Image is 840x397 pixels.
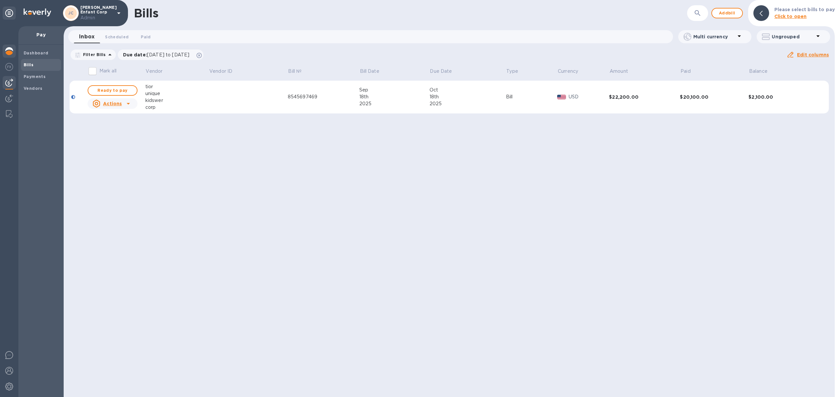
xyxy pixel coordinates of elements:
p: Bill № [288,68,302,75]
b: Vendors [24,86,43,91]
div: $20,100.00 [680,94,748,100]
p: Multi currency [693,33,736,40]
span: Inbox [79,32,94,41]
b: JC [68,10,74,15]
span: Bill Date [360,68,388,75]
div: Oct [430,87,506,93]
span: Add bill [717,9,737,17]
p: Pay [24,31,58,38]
p: USD [569,93,609,100]
div: Due date:[DATE] to [DATE] [118,50,204,60]
div: kidswer [145,97,209,104]
div: 18th [430,93,506,100]
p: Mark all [99,68,116,74]
span: Balance [749,68,776,75]
p: Bill Date [360,68,379,75]
span: Due Date [430,68,460,75]
div: Sep [359,87,430,93]
p: Admin [80,14,113,21]
span: [DATE] to [DATE] [147,52,189,57]
span: Vendor ID [209,68,241,75]
img: USD [557,95,566,99]
span: Scheduled [105,33,129,40]
span: Vendor [146,68,171,75]
b: Bills [24,62,33,67]
h1: Bills [134,6,158,20]
p: Currency [558,68,578,75]
span: Type [506,68,527,75]
div: Unpin categories [3,7,16,20]
span: Bill № [288,68,310,75]
div: 8545697469 [288,93,359,100]
span: Paid [141,33,151,40]
p: Amount [610,68,628,75]
p: Paid [681,68,691,75]
p: Filter Bills [80,52,106,57]
div: $2,100.00 [748,94,816,100]
p: Due date : [123,51,193,58]
b: Dashboard [24,50,49,55]
b: Click to open [774,14,807,19]
div: 18th [359,93,430,100]
div: unique [145,90,209,97]
b: Payments [24,74,46,79]
p: Vendor [146,68,162,75]
span: Amount [610,68,637,75]
u: Edit columns [797,52,829,57]
span: Ready to pay [94,87,132,94]
span: Paid [681,68,699,75]
div: $22,200.00 [609,94,680,100]
u: Actions [103,101,122,106]
div: Bill [506,93,557,100]
img: Logo [24,9,51,16]
b: Please select bills to pay [774,7,835,12]
button: Addbill [711,8,743,18]
img: Foreign exchange [5,63,13,71]
p: Due Date [430,68,452,75]
p: [PERSON_NAME] Enfant Corp [80,5,113,21]
p: Vendor ID [209,68,232,75]
div: corp [145,104,209,111]
p: Type [506,68,518,75]
div: tior [145,83,209,90]
button: Ready to pay [88,85,137,96]
div: 2025 [430,100,506,107]
p: Balance [749,68,767,75]
div: 2025 [359,100,430,107]
p: Ungrouped [772,33,814,40]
